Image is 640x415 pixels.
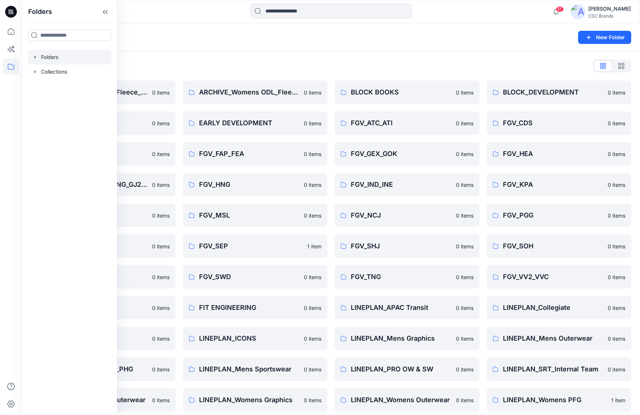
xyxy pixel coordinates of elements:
[456,273,474,281] p: 0 items
[199,179,300,190] p: FGV_HNG
[304,181,321,189] p: 0 items
[351,303,452,313] p: LINEPLAN_APAC Transit
[556,6,564,12] span: 51
[503,395,607,405] p: LINEPLAN_Womens PFG
[199,241,303,251] p: FGV_SEP
[199,303,300,313] p: FIT ENGINEERING
[304,304,321,312] p: 0 items
[335,111,479,135] a: FGV_ATC_ATI0 items
[503,87,604,97] p: BLOCK_DEVELOPMENT
[335,173,479,196] a: FGV_IND_INE0 items
[199,364,300,374] p: LINEPLAN_Mens Sportswear
[503,303,604,313] p: LINEPLAN_Collegiate
[152,242,170,250] p: 0 items
[304,89,321,96] p: 0 items
[183,265,328,289] a: FGV_SWD0 items
[335,357,479,381] a: LINEPLAN_PRO OW & SW0 items
[571,4,585,19] img: avatar
[351,333,452,344] p: LINEPLAN_Mens Graphics
[456,212,474,219] p: 0 items
[304,396,321,404] p: 0 items
[487,142,632,166] a: FGV_HEA0 items
[304,150,321,158] p: 0 items
[152,212,170,219] p: 0 items
[608,242,625,250] p: 0 items
[307,242,321,250] p: 1 item
[503,333,604,344] p: LINEPLAN_Mens Outerwear
[608,212,625,219] p: 0 items
[183,327,328,350] a: LINEPLAN_ICONS0 items
[335,327,479,350] a: LINEPLAN_Mens Graphics0 items
[351,364,452,374] p: LINEPLAN_PRO OW & SW
[608,119,625,127] p: 0 items
[199,87,300,97] p: ARCHIVE_Womens ODL_Fleece_Etc
[335,265,479,289] a: FGV_TNG0 items
[183,234,328,258] a: FGV_SEP1 item
[183,111,328,135] a: EARLY DEVELOPMENT0 items
[503,179,604,190] p: FGV_KPA
[183,388,328,412] a: LINEPLAN_Womens Graphics0 items
[608,273,625,281] p: 0 items
[199,210,300,221] p: FGV_MSL
[456,119,474,127] p: 0 items
[588,4,631,13] div: [PERSON_NAME]
[351,272,452,282] p: FGV_TNG
[199,333,300,344] p: LINEPLAN_ICONS
[152,150,170,158] p: 0 items
[351,395,452,405] p: LINEPLAN_Womens Outerwear
[152,366,170,373] p: 0 items
[152,304,170,312] p: 0 items
[351,118,452,128] p: FGV_ATC_ATI
[152,335,170,342] p: 0 items
[183,296,328,319] a: FIT ENGINEERING0 items
[199,272,300,282] p: FGV_SWD
[608,150,625,158] p: 0 items
[503,364,604,374] p: LINEPLAN_SRT_Internal Team
[611,396,625,404] p: 1 item
[487,296,632,319] a: LINEPLAN_Collegiate0 items
[304,273,321,281] p: 0 items
[304,212,321,219] p: 0 items
[183,81,328,104] a: ARCHIVE_Womens ODL_Fleece_Etc0 items
[351,87,452,97] p: BLOCK BOOKS
[152,89,170,96] p: 0 items
[335,296,479,319] a: LINEPLAN_APAC Transit0 items
[487,81,632,104] a: BLOCK_DEVELOPMENT0 items
[588,13,631,19] div: CSC Brands
[304,366,321,373] p: 0 items
[456,89,474,96] p: 0 items
[199,149,300,159] p: FGV_FAP_FEA
[183,204,328,227] a: FGV_MSL0 items
[456,150,474,158] p: 0 items
[608,335,625,342] p: 0 items
[487,234,632,258] a: FGV_SOH0 items
[487,327,632,350] a: LINEPLAN_Mens Outerwear0 items
[503,118,604,128] p: FGV_CDS
[456,304,474,312] p: 0 items
[351,179,452,190] p: FGV_IND_INE
[183,173,328,196] a: FGV_HNG0 items
[503,272,604,282] p: FGV_VV2_VVC
[152,273,170,281] p: 0 items
[335,81,479,104] a: BLOCK BOOKS0 items
[152,396,170,404] p: 0 items
[351,241,452,251] p: FGV_SHJ
[183,357,328,381] a: LINEPLAN_Mens Sportswear0 items
[456,335,474,342] p: 0 items
[304,335,321,342] p: 0 items
[503,210,604,221] p: FGV_PGG
[503,149,604,159] p: FGV_HEA
[608,89,625,96] p: 0 items
[335,204,479,227] a: FGV_NCJ0 items
[335,388,479,412] a: LINEPLAN_Womens Outerwear0 items
[608,366,625,373] p: 0 items
[351,149,452,159] p: FGV_GEX_GOK
[199,395,300,405] p: LINEPLAN_Womens Graphics
[152,119,170,127] p: 0 items
[456,366,474,373] p: 0 items
[304,119,321,127] p: 0 items
[183,142,328,166] a: FGV_FAP_FEA0 items
[503,241,604,251] p: FGV_SOH
[335,142,479,166] a: FGV_GEX_GOK0 items
[152,181,170,189] p: 0 items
